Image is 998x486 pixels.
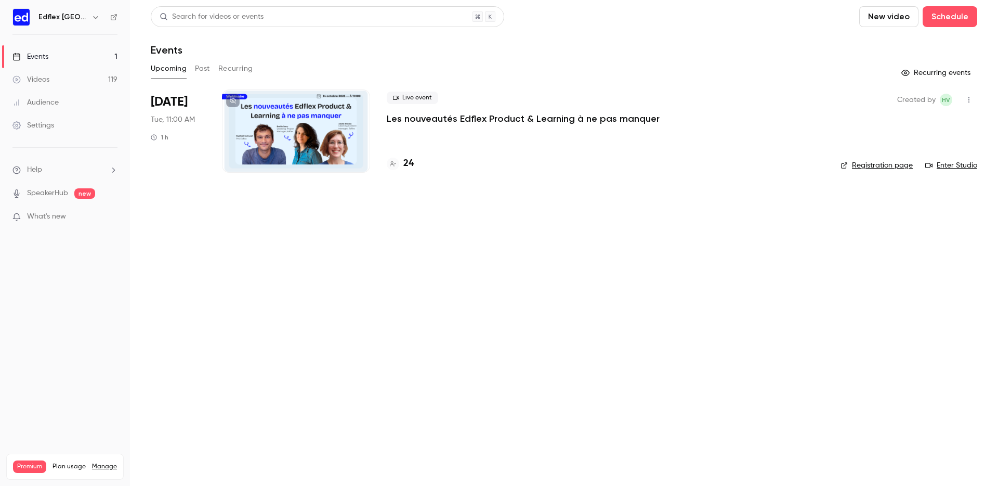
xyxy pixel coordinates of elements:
[12,52,48,62] div: Events
[92,463,117,471] a: Manage
[151,114,195,125] span: Tue, 11:00 AM
[218,60,253,77] button: Recurring
[151,94,188,110] span: [DATE]
[387,157,414,171] a: 24
[387,92,438,104] span: Live event
[151,133,168,142] div: 1 h
[13,9,30,25] img: Edflex France
[387,112,660,125] a: Les nouveautés Edflex Product & Learning à ne pas manquer
[52,463,86,471] span: Plan usage
[897,94,936,106] span: Created by
[12,120,54,131] div: Settings
[859,6,918,27] button: New video
[12,164,117,175] li: help-dropdown-opener
[151,44,182,56] h1: Events
[925,160,977,171] a: Enter Studio
[151,89,205,173] div: Oct 14 Tue, 11:00 AM (Europe/Paris)
[940,94,952,106] span: Hélène VENTURINI
[195,60,210,77] button: Past
[13,461,46,473] span: Premium
[27,164,42,175] span: Help
[160,11,264,22] div: Search for videos or events
[403,157,414,171] h4: 24
[27,188,68,199] a: SpeakerHub
[12,97,59,108] div: Audience
[38,12,87,22] h6: Edflex [GEOGRAPHIC_DATA]
[74,188,95,199] span: new
[942,94,950,106] span: HV
[841,160,913,171] a: Registration page
[923,6,977,27] button: Schedule
[151,60,187,77] button: Upcoming
[27,211,66,222] span: What's new
[897,65,977,81] button: Recurring events
[12,74,49,85] div: Videos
